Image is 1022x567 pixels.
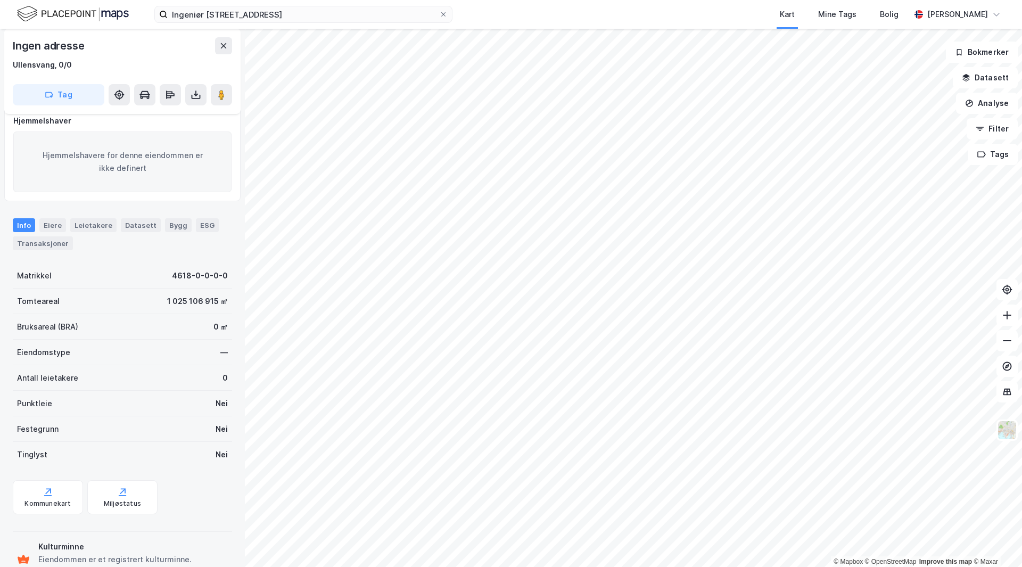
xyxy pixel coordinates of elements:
[13,132,232,192] div: Hjemmelshavere for denne eiendommen er ikke definert
[220,346,228,359] div: —
[818,8,856,21] div: Mine Tags
[222,372,228,384] div: 0
[168,6,439,22] input: Søk på adresse, matrikkel, gårdeiere, leietakere eller personer
[13,37,86,54] div: Ingen adresse
[17,372,78,384] div: Antall leietakere
[13,114,232,127] div: Hjemmelshaver
[121,218,161,232] div: Datasett
[927,8,988,21] div: [PERSON_NAME]
[969,516,1022,567] iframe: Chat Widget
[13,59,72,71] div: Ullensvang, 0/0
[834,558,863,565] a: Mapbox
[780,8,795,21] div: Kart
[13,236,73,250] div: Transaksjoner
[213,321,228,333] div: 0 ㎡
[70,218,117,232] div: Leietakere
[967,118,1018,139] button: Filter
[17,295,60,308] div: Tomteareal
[953,67,1018,88] button: Datasett
[216,448,228,461] div: Nei
[17,321,78,333] div: Bruksareal (BRA)
[968,144,1018,165] button: Tags
[946,42,1018,63] button: Bokmerker
[919,558,972,565] a: Improve this map
[997,420,1017,440] img: Z
[216,397,228,410] div: Nei
[17,397,52,410] div: Punktleie
[196,218,219,232] div: ESG
[13,84,104,105] button: Tag
[17,5,129,23] img: logo.f888ab2527a4732fd821a326f86c7f29.svg
[865,558,917,565] a: OpenStreetMap
[17,346,70,359] div: Eiendomstype
[17,269,52,282] div: Matrikkel
[17,423,59,435] div: Festegrunn
[24,499,71,508] div: Kommunekart
[172,269,228,282] div: 4618-0-0-0-0
[880,8,899,21] div: Bolig
[39,218,66,232] div: Eiere
[17,448,47,461] div: Tinglyst
[104,499,141,508] div: Miljøstatus
[216,423,228,435] div: Nei
[13,218,35,232] div: Info
[165,218,192,232] div: Bygg
[167,295,228,308] div: 1 025 106 915 ㎡
[956,93,1018,114] button: Analyse
[38,540,228,553] div: Kulturminne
